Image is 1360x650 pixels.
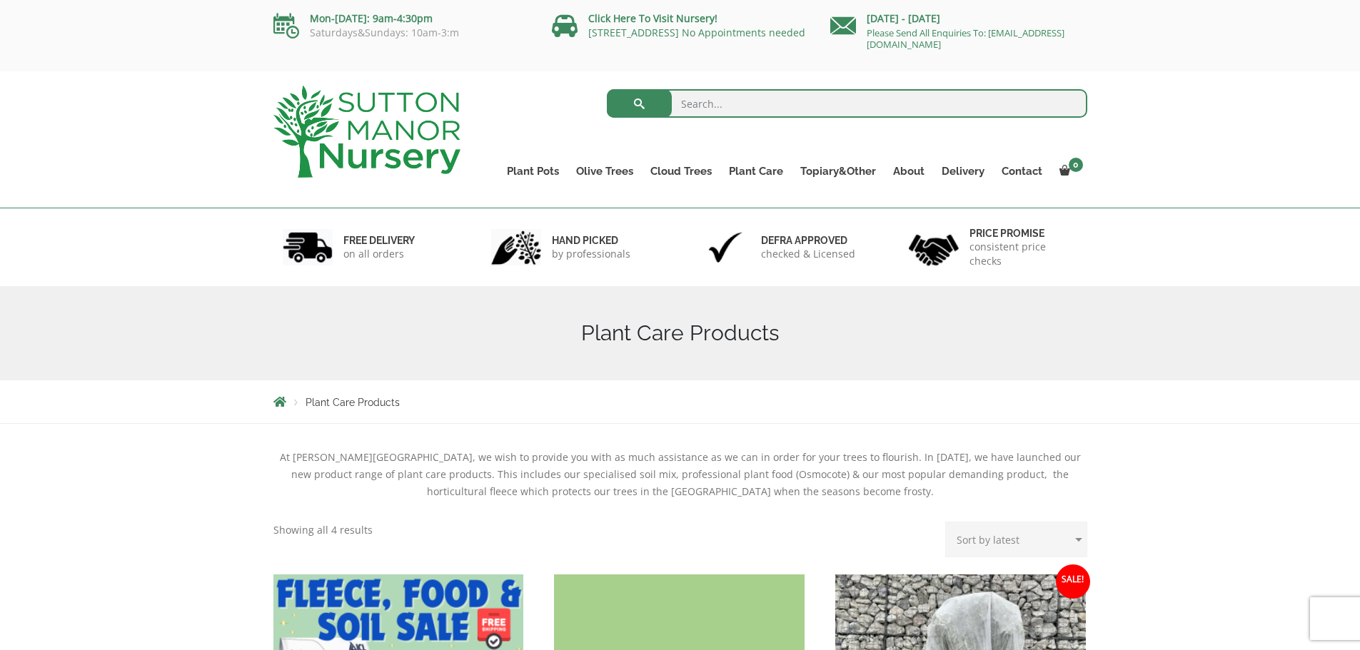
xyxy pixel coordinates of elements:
img: 1.jpg [283,229,333,265]
h6: hand picked [552,234,630,247]
h6: FREE DELIVERY [343,234,415,247]
a: Plant Pots [498,161,568,181]
p: Saturdays&Sundays: 10am-3:m [273,27,530,39]
img: 2.jpg [491,229,541,265]
h6: Price promise [969,227,1078,240]
img: logo [273,86,460,178]
a: 0 [1051,161,1087,181]
a: Plant Care [720,161,792,181]
p: on all orders [343,247,415,261]
nav: Breadcrumbs [273,396,1087,407]
img: 3.jpg [700,229,750,265]
span: Sale! [1056,564,1090,599]
a: Contact [993,161,1051,181]
a: Olive Trees [568,161,642,181]
a: [STREET_ADDRESS] No Appointments needed [588,26,805,39]
img: 4.jpg [909,225,959,269]
input: Search... [607,89,1087,118]
p: Mon-[DATE]: 9am-4:30pm [273,10,530,27]
h1: Plant Care Products [273,320,1087,346]
span: Plant Care Products [306,397,400,408]
a: Cloud Trees [642,161,720,181]
select: Shop order [945,522,1087,557]
p: Showing all 4 results [273,522,373,539]
p: checked & Licensed [761,247,855,261]
a: Please Send All Enquiries To: [EMAIL_ADDRESS][DOMAIN_NAME] [867,26,1064,51]
p: consistent price checks [969,240,1078,268]
a: Click Here To Visit Nursery! [588,11,717,25]
a: About [885,161,933,181]
p: [DATE] - [DATE] [830,10,1087,27]
p: by professionals [552,247,630,261]
a: Delivery [933,161,993,181]
div: At [PERSON_NAME][GEOGRAPHIC_DATA], we wish to provide you with as much assistance as we can in or... [273,449,1087,500]
span: 0 [1069,158,1083,172]
a: Topiary&Other [792,161,885,181]
h6: Defra approved [761,234,855,247]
